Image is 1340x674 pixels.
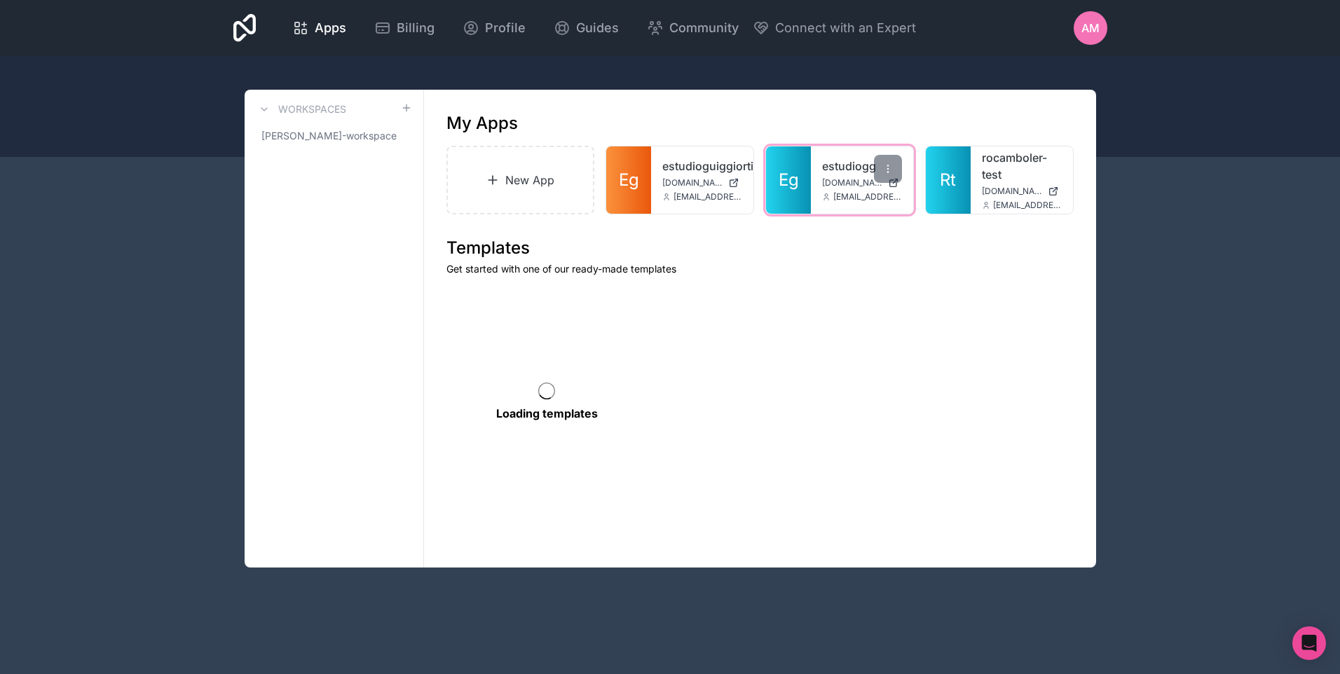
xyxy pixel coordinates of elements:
a: Profile [451,13,537,43]
span: AM [1081,20,1100,36]
span: Profile [485,18,526,38]
span: [PERSON_NAME]-workspace [261,129,397,143]
a: Eg [606,146,651,214]
a: Billing [363,13,446,43]
a: rocamboler-test [982,149,1062,183]
a: Eg [766,146,811,214]
h1: My Apps [446,112,518,135]
span: Rt [940,169,956,191]
span: [EMAIL_ADDRESS][DOMAIN_NAME] [674,191,742,202]
a: Workspaces [256,101,346,118]
a: [DOMAIN_NAME] [982,186,1062,197]
a: Apps [281,13,357,43]
button: Connect with an Expert [753,18,916,38]
a: Community [636,13,750,43]
span: Billing [397,18,435,38]
span: [EMAIL_ADDRESS][DOMAIN_NAME] [833,191,902,202]
div: Open Intercom Messenger [1292,626,1326,660]
h1: Templates [446,237,1074,259]
a: Rt [926,146,971,214]
span: Guides [576,18,619,38]
a: [PERSON_NAME]-workspace [256,123,412,149]
p: Loading templates [496,405,598,422]
span: Community [669,18,739,38]
a: New App [446,146,595,214]
span: [DOMAIN_NAME] [982,186,1042,197]
p: Get started with one of our ready-made templates [446,262,1074,276]
span: [DOMAIN_NAME] [662,177,723,188]
span: Connect with an Expert [775,18,916,38]
span: [EMAIL_ADDRESS][DOMAIN_NAME] [993,200,1062,211]
a: estudioguiggiortiz [662,158,742,174]
span: Eg [779,169,799,191]
a: Guides [542,13,630,43]
span: [DOMAIN_NAME] [822,177,882,188]
a: estudiogg [822,158,902,174]
span: Apps [315,18,346,38]
a: [DOMAIN_NAME] [822,177,902,188]
span: Eg [619,169,639,191]
a: [DOMAIN_NAME] [662,177,742,188]
h3: Workspaces [278,102,346,116]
